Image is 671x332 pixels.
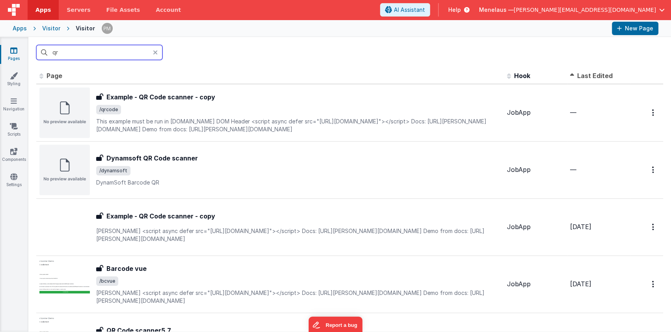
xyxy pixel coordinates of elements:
[96,105,121,114] span: /qrcode
[514,72,530,80] span: Hook
[479,6,665,14] button: Menelaus — [PERSON_NAME][EMAIL_ADDRESS][DOMAIN_NAME]
[13,24,27,32] div: Apps
[570,280,591,288] span: [DATE]
[507,222,564,231] div: JobApp
[647,276,660,292] button: Options
[514,6,656,14] span: [PERSON_NAME][EMAIL_ADDRESS][DOMAIN_NAME]
[96,276,118,286] span: /bcvue
[96,179,501,187] p: DynamSoft Barcode QR
[47,72,62,80] span: Page
[67,6,90,14] span: Servers
[394,6,425,14] span: AI Assistant
[96,227,501,243] p: [PERSON_NAME] <script async defer src="[URL][DOMAIN_NAME]"></script> Docs: [URL][PERSON_NAME][DOM...
[42,24,60,32] div: Visitor
[35,6,51,14] span: Apps
[76,24,95,32] div: Visitor
[102,23,113,34] img: a12ed5ba5769bda9d2665f51d2850528
[577,72,613,80] span: Last Edited
[479,6,514,14] span: Menelaus —
[36,45,162,60] input: Search pages, id's ...
[647,219,660,235] button: Options
[507,165,564,174] div: JobApp
[448,6,461,14] span: Help
[380,3,430,17] button: AI Assistant
[612,22,658,35] button: New Page
[106,6,140,14] span: File Assets
[507,108,564,117] div: JobApp
[96,166,130,175] span: /dynamsoft
[570,108,576,116] span: —
[106,264,147,273] h3: Barcode vue
[647,104,660,121] button: Options
[570,223,591,231] span: [DATE]
[570,166,576,173] span: —
[647,162,660,178] button: Options
[106,153,198,163] h3: Dynamsoft QR Code scanner
[96,289,501,305] p: [PERSON_NAME] <script async defer src="[URL][DOMAIN_NAME]"></script> Docs: [URL][PERSON_NAME][DOM...
[96,118,501,133] p: This example must be run in [DOMAIN_NAME] DOM Header <script async defer src="[URL][DOMAIN_NAME]"...
[106,92,215,102] h3: Example - QR Code scanner - copy
[106,211,215,221] h3: Example - QR Code scanner - copy
[507,280,564,289] div: JobApp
